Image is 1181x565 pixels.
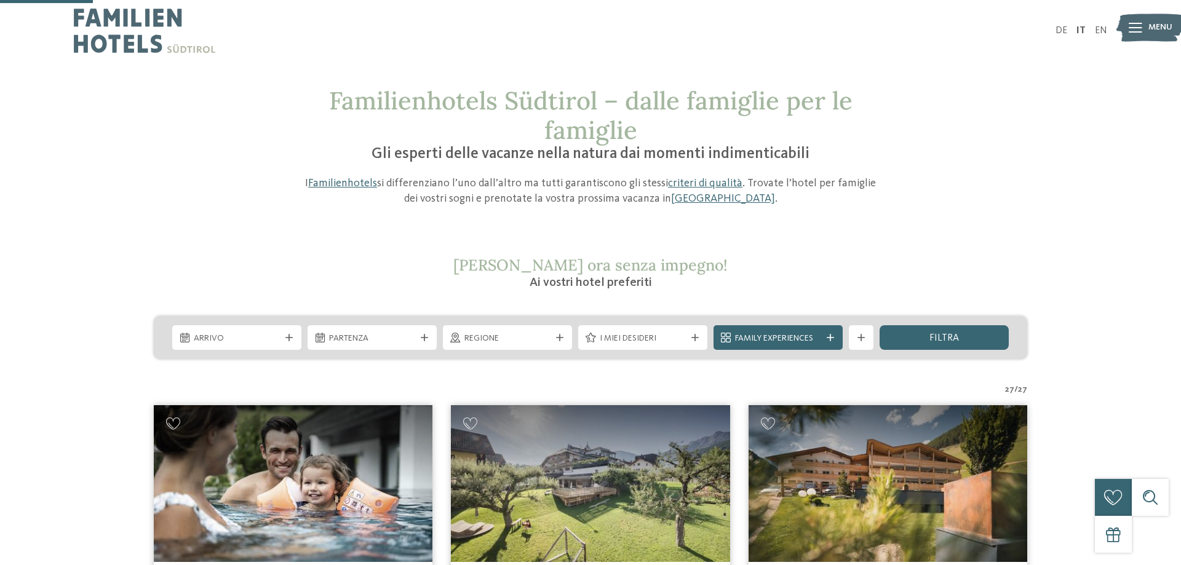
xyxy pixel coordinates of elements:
a: IT [1076,26,1086,36]
a: criteri di qualità [668,178,742,189]
span: 27 [1018,384,1027,396]
span: 27 [1005,384,1014,396]
a: EN [1095,26,1107,36]
span: Regione [464,333,551,345]
span: Arrivo [194,333,280,345]
span: I miei desideri [600,333,686,345]
span: Familienhotels Südtirol – dalle famiglie per le famiglie [329,85,853,146]
span: [PERSON_NAME] ora senza impegno! [453,255,728,275]
span: Menu [1148,22,1172,34]
p: I si differenziano l’uno dall’altro ma tutti garantiscono gli stessi . Trovate l’hotel per famigl... [298,176,883,207]
span: Partenza [329,333,415,345]
img: Cercate un hotel per famiglie? Qui troverete solo i migliori! [451,405,730,562]
a: DE [1056,26,1067,36]
span: / [1014,384,1018,396]
img: Cercate un hotel per famiglie? Qui troverete solo i migliori! [154,405,432,562]
span: filtra [929,333,959,343]
a: [GEOGRAPHIC_DATA] [671,193,775,204]
span: Gli esperti delle vacanze nella natura dai momenti indimenticabili [372,146,809,162]
span: Family Experiences [735,333,821,345]
a: Familienhotels [308,178,377,189]
img: Aktiv & Familienhotel Adlernest **** [749,405,1027,562]
span: Ai vostri hotel preferiti [530,277,652,289]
